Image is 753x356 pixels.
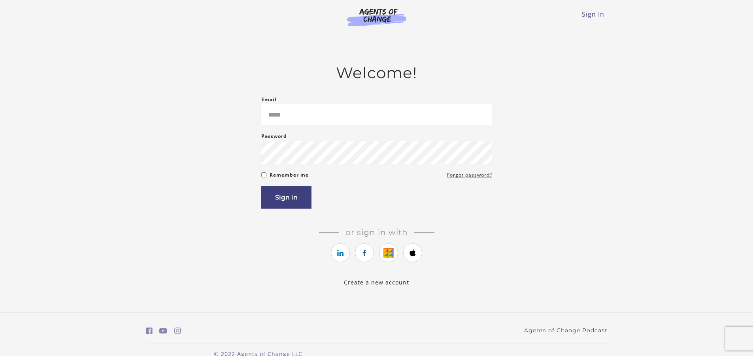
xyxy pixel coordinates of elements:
[159,327,167,335] i: https://www.youtube.com/c/AgentsofChangeTestPrepbyMeaganMitchell (Open in a new window)
[261,95,277,104] label: Email
[261,186,311,209] button: Sign in
[339,8,415,26] img: Agents of Change Logo
[159,325,167,337] a: https://www.youtube.com/c/AgentsofChangeTestPrepbyMeaganMitchell (Open in a new window)
[146,327,153,335] i: https://www.facebook.com/groups/aswbtestprep (Open in a new window)
[261,64,492,82] h2: Welcome!
[447,170,492,180] a: Forgot password?
[174,327,181,335] i: https://www.instagram.com/agentsofchangeprep/ (Open in a new window)
[174,325,181,337] a: https://www.instagram.com/agentsofchangeprep/ (Open in a new window)
[270,170,309,180] label: Remember me
[355,243,374,262] a: https://courses.thinkific.com/users/auth/facebook?ss%5Breferral%5D=&ss%5Buser_return_to%5D=&ss%5B...
[261,132,287,141] label: Password
[582,10,604,19] a: Sign In
[146,325,153,337] a: https://www.facebook.com/groups/aswbtestprep (Open in a new window)
[403,243,422,262] a: https://courses.thinkific.com/users/auth/apple?ss%5Breferral%5D=&ss%5Buser_return_to%5D=&ss%5Bvis...
[331,243,350,262] a: https://courses.thinkific.com/users/auth/linkedin?ss%5Breferral%5D=&ss%5Buser_return_to%5D=&ss%5B...
[379,243,398,262] a: https://courses.thinkific.com/users/auth/google?ss%5Breferral%5D=&ss%5Buser_return_to%5D=&ss%5Bvi...
[339,228,414,237] span: Or sign in with
[524,326,608,335] a: Agents of Change Podcast
[344,279,409,286] a: Create a new account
